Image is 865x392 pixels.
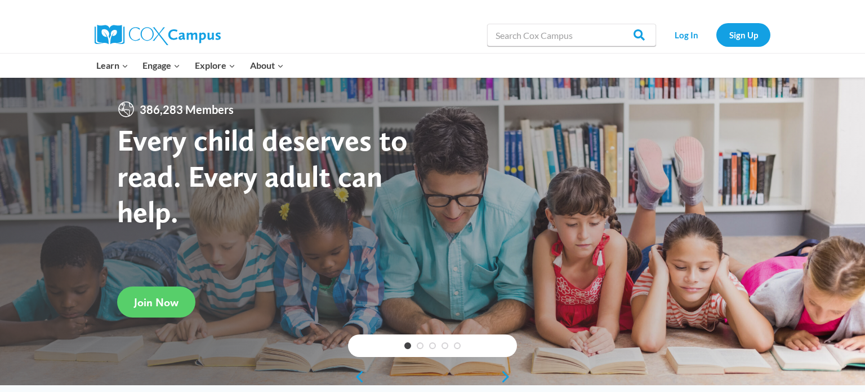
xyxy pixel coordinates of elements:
span: Engage [142,58,180,73]
span: Join Now [134,296,179,309]
nav: Primary Navigation [89,54,291,77]
span: About [250,58,284,73]
a: 2 [417,342,423,349]
a: previous [348,370,365,384]
span: Learn [96,58,128,73]
a: Log In [662,23,711,46]
span: 386,283 Members [135,100,238,118]
a: next [500,370,517,384]
span: Explore [195,58,235,73]
input: Search Cox Campus [487,24,656,46]
strong: Every child deserves to read. Every adult can help. [117,122,408,230]
a: 3 [429,342,436,349]
img: Cox Campus [95,25,221,45]
div: content slider buttons [348,365,517,388]
a: Join Now [117,287,195,318]
nav: Secondary Navigation [662,23,770,46]
a: Sign Up [716,23,770,46]
a: 5 [454,342,461,349]
a: 4 [442,342,448,349]
a: 1 [404,342,411,349]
